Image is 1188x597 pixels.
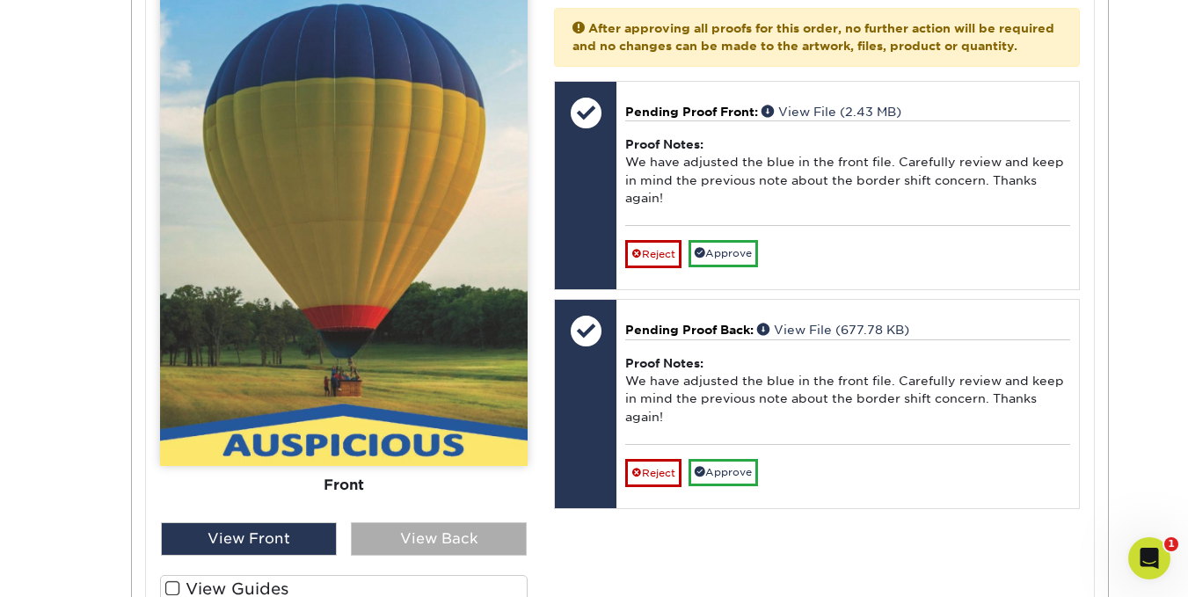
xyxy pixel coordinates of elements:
[1128,537,1170,579] iframe: Intercom live chat
[161,522,337,556] div: View Front
[351,522,527,556] div: View Back
[625,356,703,370] strong: Proof Notes:
[1164,537,1178,551] span: 1
[757,323,909,337] a: View File (677.78 KB)
[625,339,1069,444] div: We have adjusted the blue in the front file. Carefully review and keep in mind the previous note ...
[625,240,681,268] a: Reject
[4,543,149,591] iframe: Google Customer Reviews
[625,137,703,151] strong: Proof Notes:
[160,466,528,505] div: Front
[625,459,681,487] a: Reject
[625,120,1069,225] div: We have adjusted the blue in the front file. Carefully review and keep in mind the previous note ...
[762,105,901,119] a: View File (2.43 MB)
[689,240,758,267] a: Approve
[625,105,758,119] span: Pending Proof Front:
[689,459,758,486] a: Approve
[572,21,1054,53] strong: After approving all proofs for this order, no further action will be required and no changes can ...
[625,323,754,337] span: Pending Proof Back:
